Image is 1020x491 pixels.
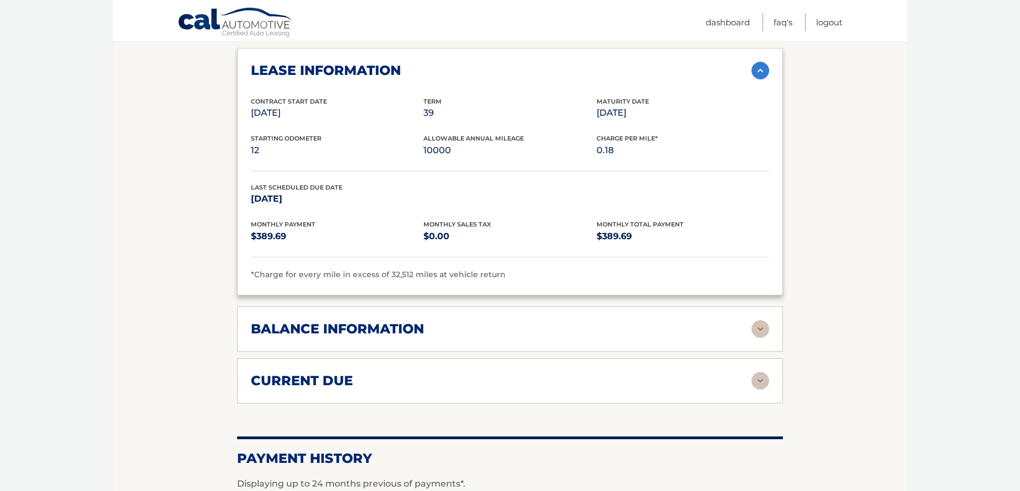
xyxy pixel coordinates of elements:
span: Charge Per Mile* [597,134,658,142]
span: Last Scheduled Due Date [251,184,342,191]
p: Displaying up to 24 months previous of payments*. [237,477,783,490]
h2: lease information [251,62,401,79]
p: $389.69 [597,229,769,244]
span: Maturity Date [597,98,649,105]
img: accordion-active.svg [751,62,769,79]
a: Dashboard [706,13,750,31]
p: 39 [423,105,596,121]
h2: Payment History [237,450,783,467]
span: Monthly Sales Tax [423,220,491,228]
a: Cal Automotive [178,7,293,39]
span: Allowable Annual Mileage [423,134,524,142]
span: Monthly Payment [251,220,315,228]
img: accordion-rest.svg [751,320,769,338]
a: FAQ's [774,13,792,31]
p: [DATE] [251,105,423,121]
span: Monthly Total Payment [597,220,684,228]
p: [DATE] [597,105,769,121]
p: 12 [251,143,423,158]
span: *Charge for every mile in excess of 32,512 miles at vehicle return [251,269,506,279]
p: 0.18 [597,143,769,158]
h2: balance information [251,321,424,337]
img: accordion-rest.svg [751,372,769,390]
span: Contract Start Date [251,98,327,105]
span: Term [423,98,442,105]
p: [DATE] [251,191,423,207]
p: $389.69 [251,229,423,244]
p: $0.00 [423,229,596,244]
a: Logout [816,13,842,31]
h2: current due [251,373,353,389]
span: Starting Odometer [251,134,321,142]
p: 10000 [423,143,596,158]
